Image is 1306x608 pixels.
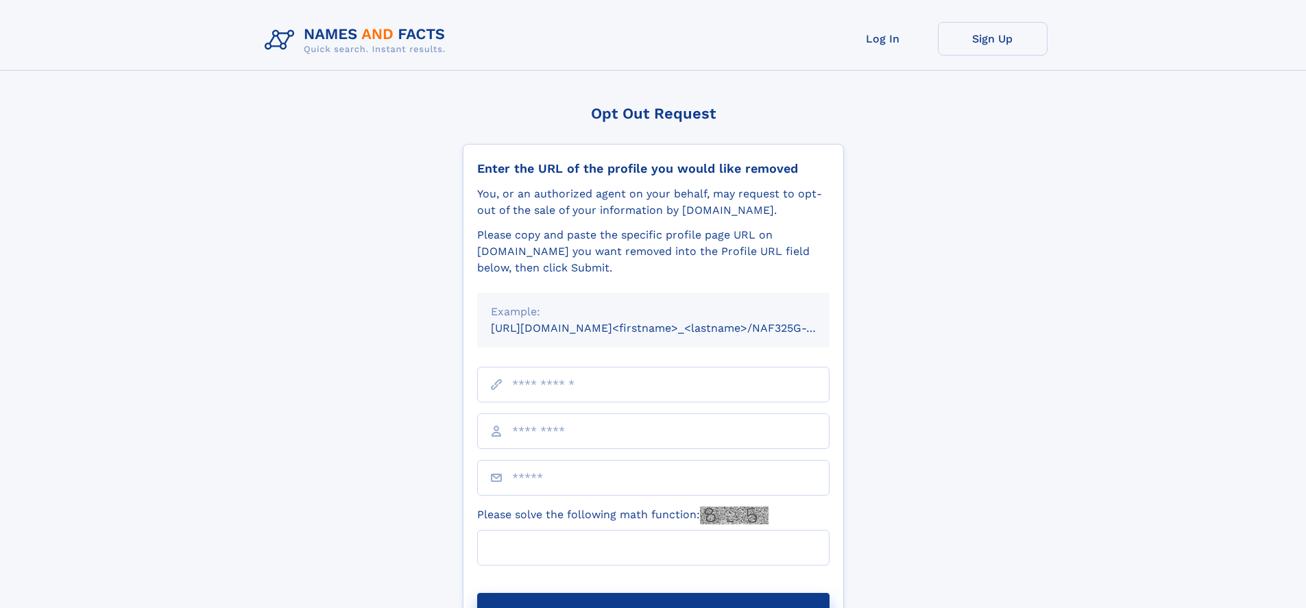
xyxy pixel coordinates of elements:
[477,507,769,524] label: Please solve the following math function:
[477,227,830,276] div: Please copy and paste the specific profile page URL on [DOMAIN_NAME] you want removed into the Pr...
[463,105,844,122] div: Opt Out Request
[938,22,1048,56] a: Sign Up
[477,161,830,176] div: Enter the URL of the profile you would like removed
[259,22,457,59] img: Logo Names and Facts
[491,304,816,320] div: Example:
[491,321,856,335] small: [URL][DOMAIN_NAME]<firstname>_<lastname>/NAF325G-xxxxxxxx
[477,186,830,219] div: You, or an authorized agent on your behalf, may request to opt-out of the sale of your informatio...
[828,22,938,56] a: Log In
